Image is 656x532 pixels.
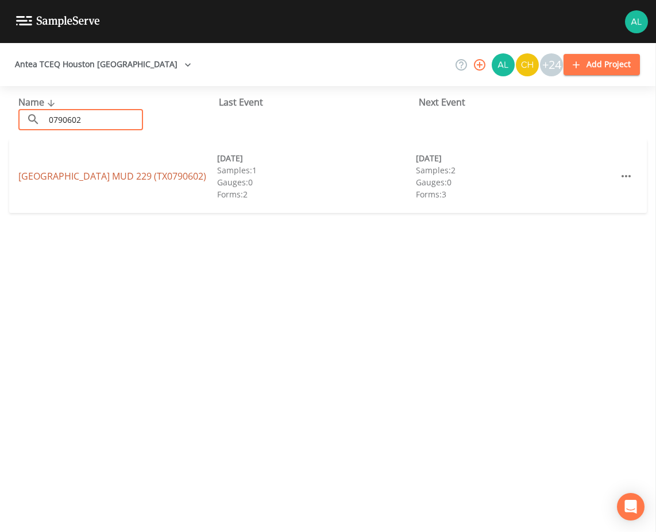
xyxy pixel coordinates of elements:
[416,176,615,188] div: Gauges: 0
[18,96,58,108] span: Name
[491,53,515,76] div: Alaina Hahn
[16,16,100,27] img: logo
[217,176,416,188] div: Gauges: 0
[492,53,515,76] img: 30a13df2a12044f58df5f6b7fda61338
[217,164,416,176] div: Samples: 1
[45,109,143,130] input: Search Projects
[617,493,645,521] div: Open Intercom Messenger
[419,95,619,109] div: Next Event
[516,53,539,76] img: c74b8b8b1c7a9d34f67c5e0ca157ed15
[540,53,563,76] div: +24
[564,54,640,75] button: Add Project
[18,170,206,182] a: [GEOGRAPHIC_DATA] MUD 229 (TX0790602)
[416,188,615,200] div: Forms: 3
[416,164,615,176] div: Samples: 2
[625,10,648,33] img: 30a13df2a12044f58df5f6b7fda61338
[217,188,416,200] div: Forms: 2
[10,54,196,75] button: Antea TCEQ Houston [GEOGRAPHIC_DATA]
[219,95,419,109] div: Last Event
[416,152,615,164] div: [DATE]
[217,152,416,164] div: [DATE]
[515,53,539,76] div: Charles Medina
